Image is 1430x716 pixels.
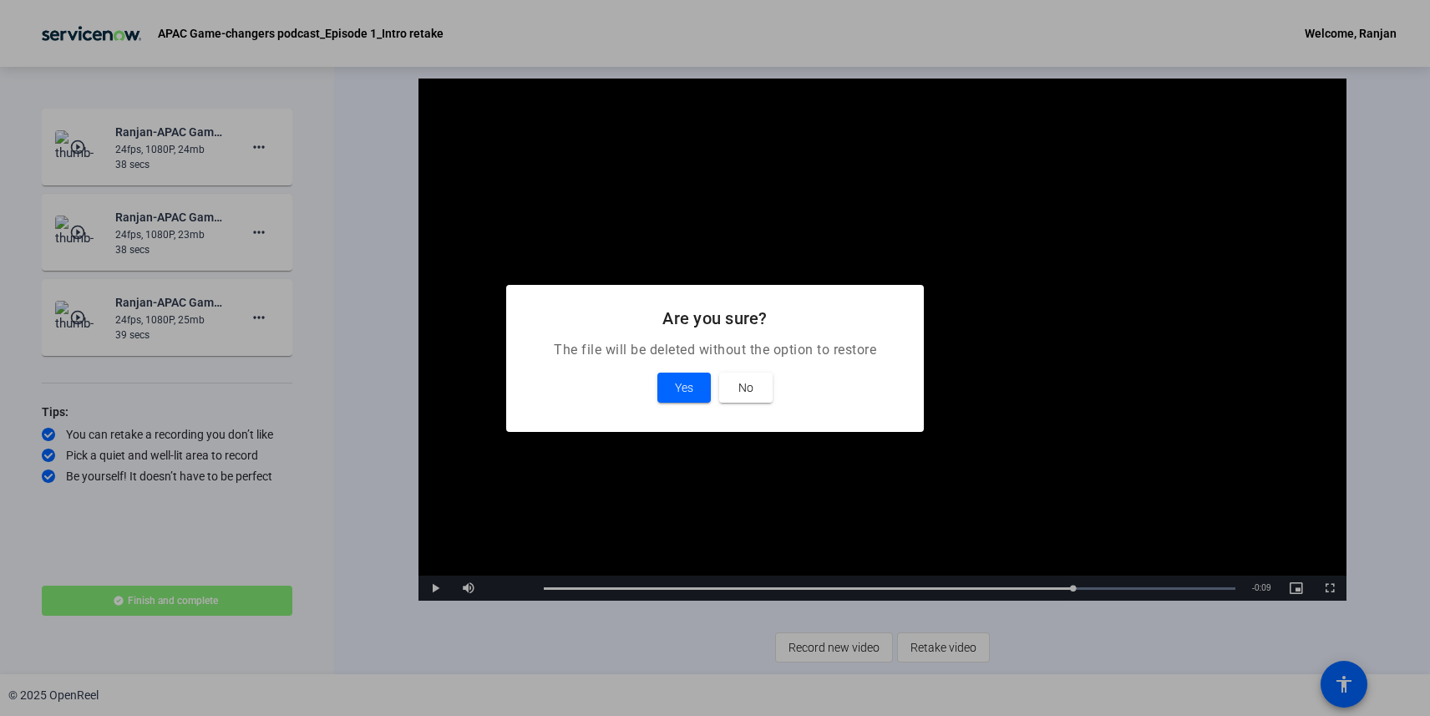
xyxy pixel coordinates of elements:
[738,378,753,398] span: No
[526,340,904,360] p: The file will be deleted without the option to restore
[719,373,773,403] button: No
[526,305,904,332] h2: Are you sure?
[675,378,693,398] span: Yes
[657,373,711,403] button: Yes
